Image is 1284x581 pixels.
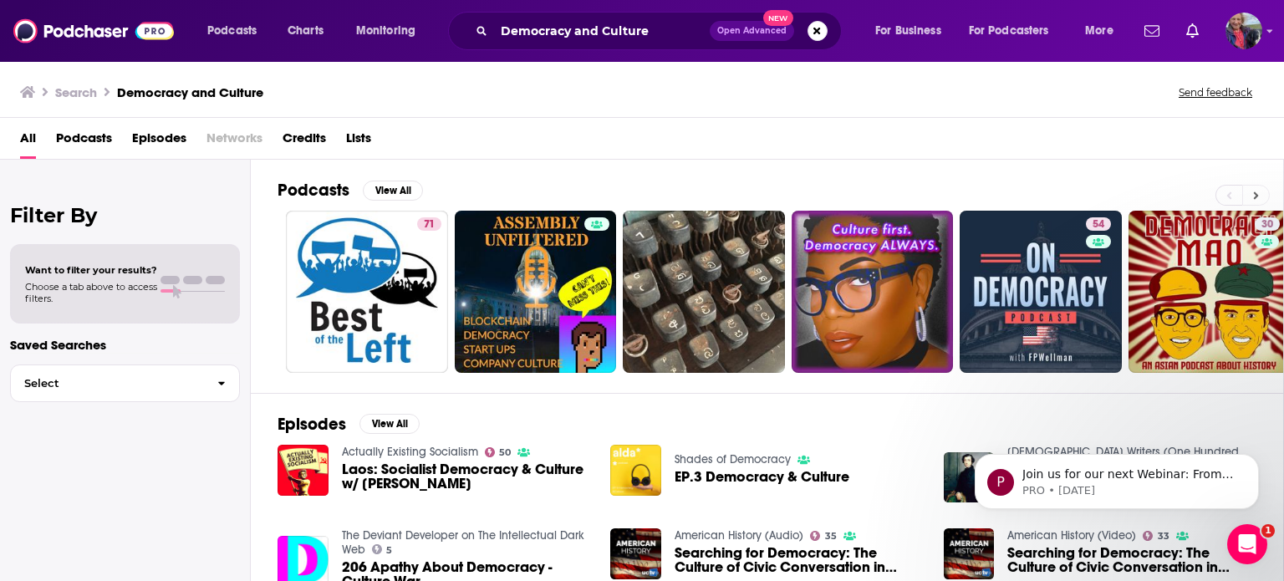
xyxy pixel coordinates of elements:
span: Join us for our next Webinar: From Pushback to Payoff: Building Buy-In for Niche Podcast Placemen... [73,48,288,477]
button: View All [363,181,423,201]
span: Select [11,378,204,389]
div: Search podcasts, credits, & more... [464,12,858,50]
span: 35 [825,533,837,540]
a: PodcastsView All [278,180,423,201]
h2: Episodes [278,414,346,435]
a: Searching for Democracy: The Culture of Civic Conversation in American Democracy [675,546,924,574]
h3: Democracy and Culture [117,84,263,100]
button: Open AdvancedNew [710,21,794,41]
span: 33 [1158,533,1169,540]
button: open menu [344,18,437,44]
span: For Business [875,19,941,43]
button: open menu [958,18,1073,44]
img: Episode 305: Tocqueville on Democracy's Intellectual Culture (Democracy in America, Part 5) [944,452,995,503]
button: Show profile menu [1225,13,1262,49]
span: Choose a tab above to access filters. [25,281,157,304]
h2: Podcasts [278,180,349,201]
a: 30 [1255,217,1280,231]
a: EP.3 Democracy & Culture [675,470,849,484]
a: Shades of Democracy [675,452,791,466]
iframe: Intercom notifications message [950,419,1284,536]
img: EP.3 Democracy & Culture [610,445,661,496]
a: Podcasts [56,125,112,159]
a: Episodes [132,125,186,159]
span: 50 [499,449,511,456]
a: Show notifications dropdown [1180,17,1205,45]
a: The Deviant Developer on The Intellectual Dark Web [342,528,584,557]
span: For Podcasters [969,19,1049,43]
p: Message from PRO, sent 33w ago [73,64,288,79]
a: American History (Audio) [675,528,803,543]
button: open menu [1073,18,1134,44]
a: Lists [346,125,371,159]
span: 30 [1261,217,1273,233]
img: Podchaser - Follow, Share and Rate Podcasts [13,15,174,47]
span: 71 [424,217,435,233]
a: Credits [283,125,326,159]
a: Actually Existing Socialism [342,445,478,459]
span: Networks [206,125,262,159]
a: Charts [277,18,334,44]
span: 5 [386,547,392,554]
a: 54 [1086,217,1111,231]
a: Show notifications dropdown [1138,17,1166,45]
span: Open Advanced [717,27,787,35]
h3: Search [55,84,97,100]
img: Searching for Democracy: The Culture of Civic Conversation in American Democracy [610,528,661,579]
a: 71 [286,211,448,373]
input: Search podcasts, credits, & more... [494,18,710,44]
span: More [1085,19,1113,43]
a: 54 [960,211,1122,373]
span: Want to filter your results? [25,264,157,276]
a: 71 [417,217,441,231]
span: Podcasts [207,19,257,43]
button: open menu [196,18,278,44]
a: All [20,125,36,159]
a: Searching for Democracy: The Culture of Civic Conversation in American Democracy [1007,546,1256,574]
button: Send feedback [1174,85,1257,99]
span: Laos: Socialist Democracy & Culture w/ [PERSON_NAME] [342,462,591,491]
span: New [763,10,793,26]
img: Searching for Democracy: The Culture of Civic Conversation in American Democracy [944,528,995,579]
a: 50 [485,447,512,457]
h2: Filter By [10,203,240,227]
span: Monitoring [356,19,415,43]
a: EpisodesView All [278,414,420,435]
span: 54 [1093,217,1104,233]
span: 1 [1261,524,1275,538]
button: Select [10,364,240,402]
a: 35 [810,531,837,541]
span: Logged in as KateFT [1225,13,1262,49]
a: Laos: Socialist Democracy & Culture w/ Holly High [342,462,591,491]
p: Saved Searches [10,337,240,353]
iframe: Intercom live chat [1227,524,1267,564]
a: 5 [372,544,393,554]
img: Laos: Socialist Democracy & Culture w/ Holly High [278,445,329,496]
img: User Profile [1225,13,1262,49]
button: open menu [864,18,962,44]
button: View All [359,414,420,434]
span: Charts [288,19,324,43]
